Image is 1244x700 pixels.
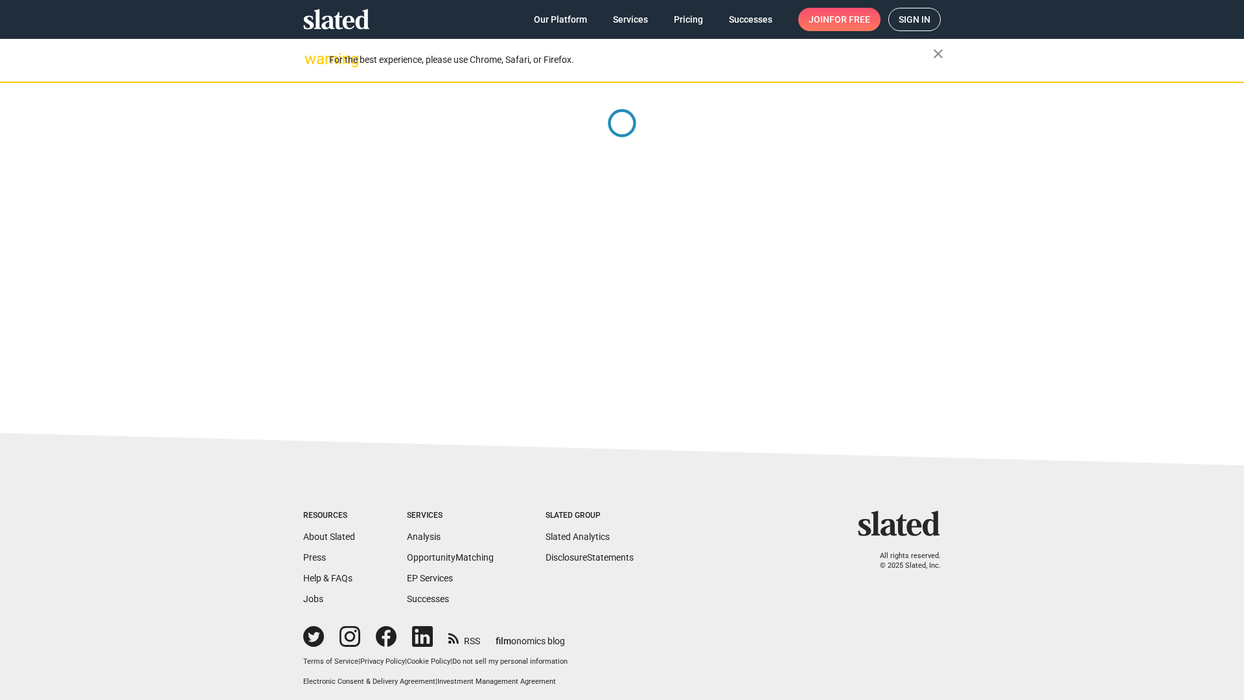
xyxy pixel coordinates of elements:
[719,8,783,31] a: Successes
[303,531,355,542] a: About Slated
[546,552,634,563] a: DisclosureStatements
[674,8,703,31] span: Pricing
[303,573,352,583] a: Help & FAQs
[303,594,323,604] a: Jobs
[546,511,634,521] div: Slated Group
[407,594,449,604] a: Successes
[407,552,494,563] a: OpportunityMatching
[407,531,441,542] a: Analysis
[329,51,933,69] div: For the best experience, please use Chrome, Safari, or Firefox.
[809,8,870,31] span: Join
[496,625,565,647] a: filmonomics blog
[663,8,713,31] a: Pricing
[798,8,881,31] a: Joinfor free
[524,8,597,31] a: Our Platform
[729,8,772,31] span: Successes
[888,8,941,31] a: Sign in
[305,51,320,67] mat-icon: warning
[407,657,450,666] a: Cookie Policy
[407,573,453,583] a: EP Services
[496,636,511,646] span: film
[435,677,437,686] span: |
[360,657,405,666] a: Privacy Policy
[407,511,494,521] div: Services
[303,552,326,563] a: Press
[303,677,435,686] a: Electronic Consent & Delivery Agreement
[437,677,556,686] a: Investment Management Agreement
[450,657,452,666] span: |
[452,657,568,667] button: Do not sell my personal information
[603,8,658,31] a: Services
[303,511,355,521] div: Resources
[613,8,648,31] span: Services
[405,657,407,666] span: |
[546,531,610,542] a: Slated Analytics
[534,8,587,31] span: Our Platform
[303,657,358,666] a: Terms of Service
[358,657,360,666] span: |
[829,8,870,31] span: for free
[866,552,941,570] p: All rights reserved. © 2025 Slated, Inc.
[448,627,480,647] a: RSS
[930,46,946,62] mat-icon: close
[899,8,930,30] span: Sign in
